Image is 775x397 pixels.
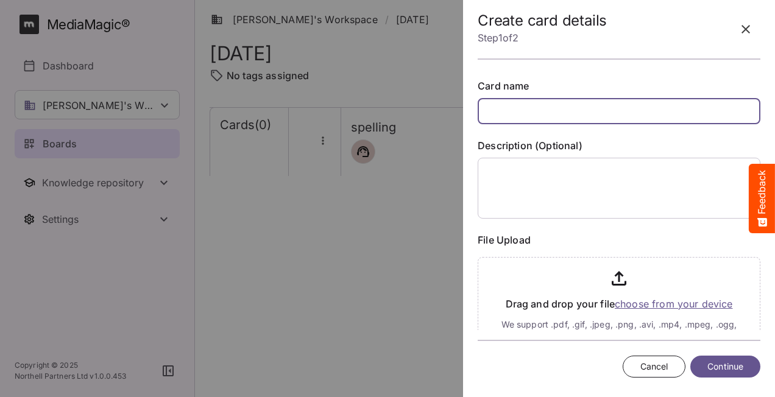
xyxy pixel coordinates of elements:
button: Feedback [749,164,775,233]
span: Cancel [640,359,668,374]
h2: Create card details [478,12,607,30]
label: Description (Optional) [478,139,760,153]
label: File Upload [478,233,760,247]
span: Continue [707,359,743,374]
button: Cancel [623,356,686,378]
p: Step 1 of 2 [478,29,607,46]
button: Continue [690,356,760,378]
label: Card name [478,79,760,93]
